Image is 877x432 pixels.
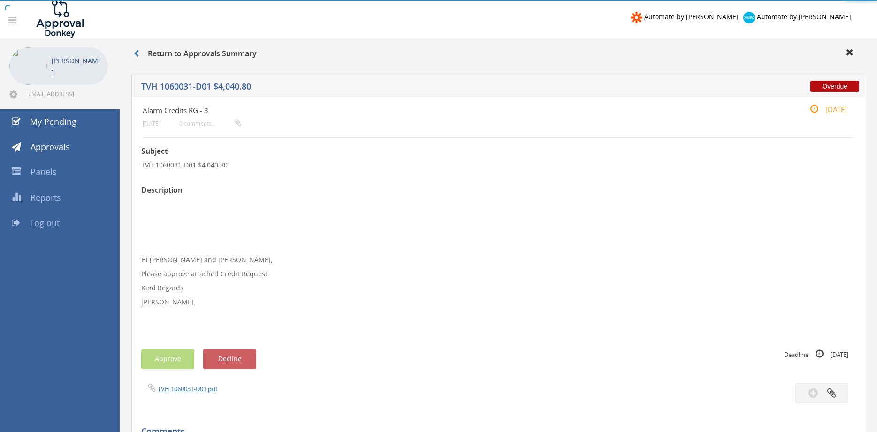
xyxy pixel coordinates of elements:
[31,141,70,152] span: Approvals
[810,81,859,92] span: Overdue
[800,104,847,114] small: [DATE]
[143,120,160,127] small: [DATE]
[26,90,106,98] span: [EMAIL_ADDRESS][DOMAIN_NAME]
[743,12,755,23] img: xero-logo.png
[143,106,735,114] h4: Alarm Credits RG - 3
[31,166,57,177] span: Panels
[158,385,217,393] a: TVH 1060031-D01.pdf
[30,116,76,127] span: My Pending
[203,349,256,369] button: Decline
[141,269,855,279] p: Please approve attached Credit Request.
[141,255,855,265] p: Hi [PERSON_NAME] and [PERSON_NAME],
[644,12,739,21] span: Automate by [PERSON_NAME]
[141,160,855,170] p: TVH 1060031-D01 $4,040.80
[757,12,851,21] span: Automate by [PERSON_NAME]
[631,12,642,23] img: zapier-logomark.png
[31,192,61,203] span: Reports
[141,186,855,195] h3: Description
[141,297,855,307] p: [PERSON_NAME]
[141,82,643,94] h5: TVH 1060031-D01 $4,040.80
[179,120,241,127] small: 0 comments...
[784,349,848,359] small: Deadline [DATE]
[141,147,855,156] h3: Subject
[141,283,855,293] p: Kind Regards
[30,217,60,228] span: Log out
[52,55,103,78] p: [PERSON_NAME]
[134,50,257,58] h3: Return to Approvals Summary
[141,349,194,369] button: Approve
